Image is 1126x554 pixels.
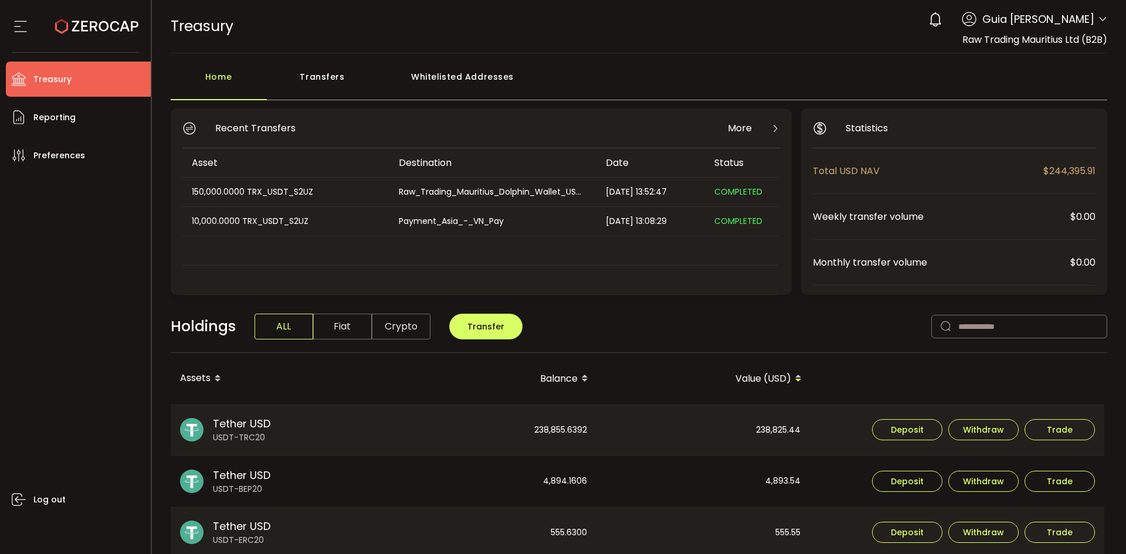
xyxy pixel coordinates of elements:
[948,419,1019,440] button: Withdraw
[963,426,1004,434] span: Withdraw
[813,164,1043,178] span: Total USD NAV
[182,185,388,199] div: 150,000.0000 TRX_USDT_S2UZ
[596,185,705,199] div: [DATE] 13:52:47
[372,314,430,339] span: Crypto
[33,109,76,126] span: Reporting
[598,405,810,456] div: 238,825.44
[384,369,598,389] div: Balance
[963,528,1004,536] span: Withdraw
[182,156,389,169] div: Asset
[962,33,1107,46] span: Raw Trading Mauritius Ltd (B2B)
[1043,164,1096,178] span: $244,395.91
[1025,419,1095,440] button: Trade
[1070,255,1096,270] span: $0.00
[33,71,72,88] span: Treasury
[213,483,270,495] span: USDT-BEP20
[255,314,313,339] span: ALL
[213,431,270,444] span: USDT-TRC20
[389,185,595,199] div: Raw_Trading_Mauritius_Dolphin_Wallet_USDT
[182,215,388,228] div: 10,000.0000 TRX_USDT_S2UZ
[1047,426,1073,434] span: Trade
[389,156,596,169] div: Destination
[213,467,270,483] span: Tether USD
[171,369,384,389] div: Assets
[213,416,270,431] span: Tether USD
[728,121,752,135] span: More
[215,121,296,135] span: Recent Transfers
[213,518,270,534] span: Tether USD
[180,521,204,544] img: usdt_portfolio.svg
[598,456,810,507] div: 4,893.54
[891,528,924,536] span: Deposit
[313,314,372,339] span: Fiat
[813,209,1070,224] span: Weekly transfer volume
[267,65,378,100] div: Transfers
[389,215,595,228] div: Payment_Asia_-_VN_Pay
[846,121,888,135] span: Statistics
[467,321,504,332] span: Transfer
[982,11,1094,27] span: Guia [PERSON_NAME]
[872,419,942,440] button: Deposit
[213,534,270,546] span: USDT-ERC20
[891,426,924,434] span: Deposit
[714,186,762,198] span: COMPLETED
[449,314,523,339] button: Transfer
[1070,209,1096,224] span: $0.00
[171,16,233,36] span: Treasury
[171,315,236,338] span: Holdings
[171,65,267,100] div: Home
[891,477,924,485] span: Deposit
[33,147,85,164] span: Preferences
[872,522,942,543] button: Deposit
[989,427,1126,554] iframe: Chat Widget
[598,369,811,389] div: Value (USD)
[384,456,596,507] div: 4,894.1606
[180,418,204,441] img: usdt_portfolio.svg
[384,405,596,456] div: 238,855.6392
[33,491,66,508] span: Log out
[948,522,1019,543] button: Withdraw
[963,477,1004,485] span: Withdraw
[872,471,942,492] button: Deposit
[705,156,778,169] div: Status
[813,255,1070,270] span: Monthly transfer volume
[714,215,762,227] span: COMPLETED
[378,65,547,100] div: Whitelisted Addresses
[180,470,204,493] img: usdt_portfolio.svg
[596,156,705,169] div: Date
[596,215,705,228] div: [DATE] 13:08:29
[948,471,1019,492] button: Withdraw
